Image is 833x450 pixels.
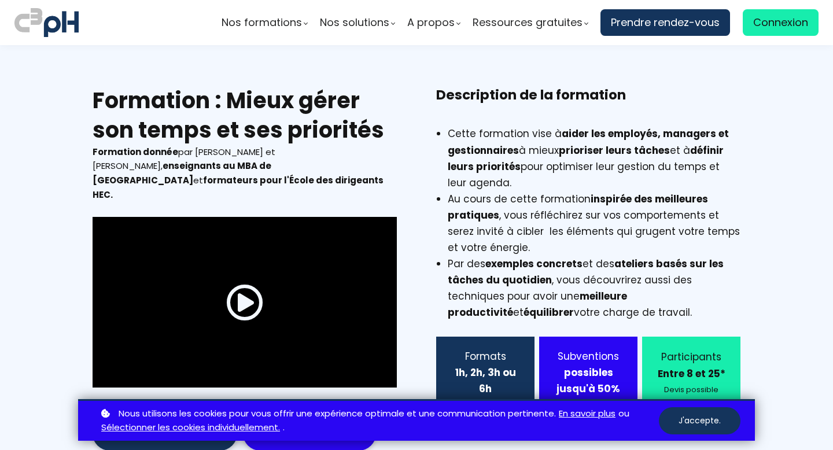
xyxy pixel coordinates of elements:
div: par [PERSON_NAME] et [PERSON_NAME], et [93,145,397,202]
b: inspirée des meilleures pratiques [448,192,708,222]
h3: Description de la formation [436,86,740,123]
span: Connexion [753,14,808,31]
span: A propos [407,14,455,31]
span: Nous utilisons les cookies pour vous offrir une expérience optimale et une communication pertinente. [119,407,556,421]
h2: Formation : Mieux gérer son temps et ses priorités [93,86,397,145]
a: Prendre rendez-vous [600,9,730,36]
b: aider les employés, managers et gestionnaires [448,127,729,157]
b: équilibrer [524,305,574,319]
a: En savoir plus [559,407,615,421]
b: Entre 8 et 25* [658,367,725,381]
div: Devis possible [657,383,726,396]
strong: possibles jusqu'à 50% [556,366,620,396]
li: Cette formation vise à à mieux et à pour optimiser leur gestion du temps et leur agenda. [448,126,740,190]
span: Nos solutions [320,14,389,31]
button: J'accepte. [659,407,740,434]
li: Par des et des , vous découvrirez aussi des techniques pour avoir une et votre charge de travail. [448,256,740,320]
div: Participants [657,349,726,365]
span: Nos formations [222,14,302,31]
li: Au cours de cette formation , vous réfléchirez sur vos comportements et serez invité à cibler les... [448,191,740,256]
img: logo C3PH [14,6,79,39]
b: prioriser leurs tâches [559,143,670,157]
b: meilleure productivité [448,289,627,319]
b: exemples concrets [485,257,583,271]
b: formateurs pour l'École des dirigeants HEC. [93,174,384,201]
a: Connexion [743,9,819,36]
b: ateliers basés sur les tâches du quotidien [448,257,724,287]
div: Formats [451,348,520,364]
p: ou . [98,407,659,436]
div: Subventions [554,348,623,364]
b: Formation donnée [93,146,178,158]
span: Prendre rendez-vous [611,14,720,31]
a: Sélectionner les cookies individuellement. [101,421,280,435]
span: Ressources gratuites [473,14,583,31]
b: définir leurs priorités [448,143,724,174]
b: enseignants au MBA de [GEOGRAPHIC_DATA] [93,160,271,186]
b: 1h, 2h, 3h ou 6h [455,366,516,396]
